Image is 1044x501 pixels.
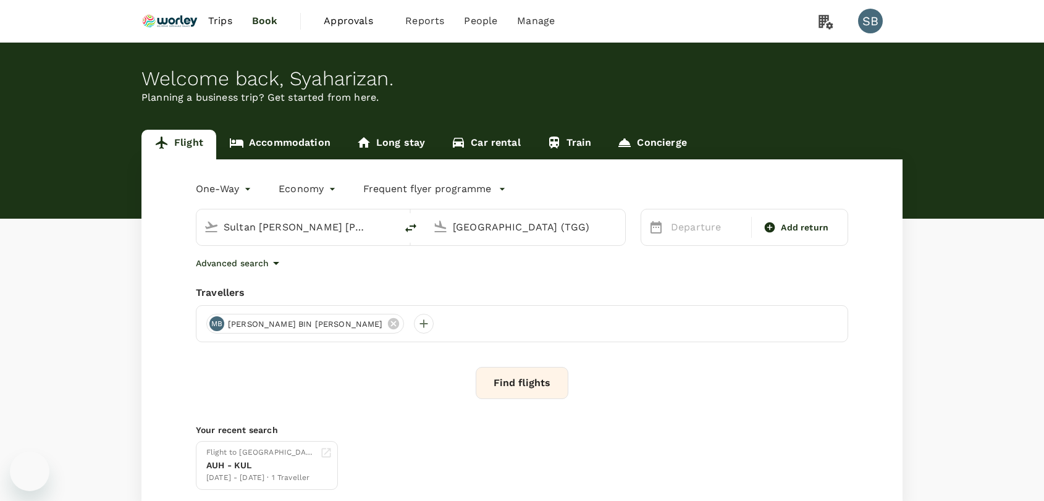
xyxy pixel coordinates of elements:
[534,130,605,159] a: Train
[224,217,370,237] input: Depart from
[206,459,315,472] div: AUH - KUL
[396,213,426,243] button: delete
[141,130,216,159] a: Flight
[617,225,619,228] button: Open
[252,14,278,28] span: Book
[196,285,848,300] div: Travellers
[196,256,284,271] button: Advanced search
[363,182,491,196] p: Frequent flyer programme
[216,130,343,159] a: Accommodation
[221,318,390,330] span: [PERSON_NAME] BIN [PERSON_NAME]
[671,220,744,235] p: Departure
[196,179,254,199] div: One-Way
[208,14,232,28] span: Trips
[206,314,404,334] div: MB[PERSON_NAME] BIN [PERSON_NAME]
[476,367,568,399] button: Find flights
[279,179,339,199] div: Economy
[141,90,903,105] p: Planning a business trip? Get started from here.
[387,225,390,228] button: Open
[453,217,599,237] input: Going to
[517,14,555,28] span: Manage
[196,257,269,269] p: Advanced search
[858,9,883,33] div: SB
[343,130,438,159] a: Long stay
[206,472,315,484] div: [DATE] - [DATE] · 1 Traveller
[209,316,224,331] div: MB
[464,14,497,28] span: People
[363,182,506,196] button: Frequent flyer programme
[206,447,315,459] div: Flight to [GEOGRAPHIC_DATA]
[10,452,49,491] iframe: Button to launch messaging window
[141,67,903,90] div: Welcome back , Syaharizan .
[196,424,848,436] p: Your recent search
[141,7,198,35] img: Ranhill Worley Sdn Bhd
[438,130,534,159] a: Car rental
[604,130,699,159] a: Concierge
[781,221,828,234] span: Add return
[405,14,444,28] span: Reports
[324,14,385,28] span: Approvals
